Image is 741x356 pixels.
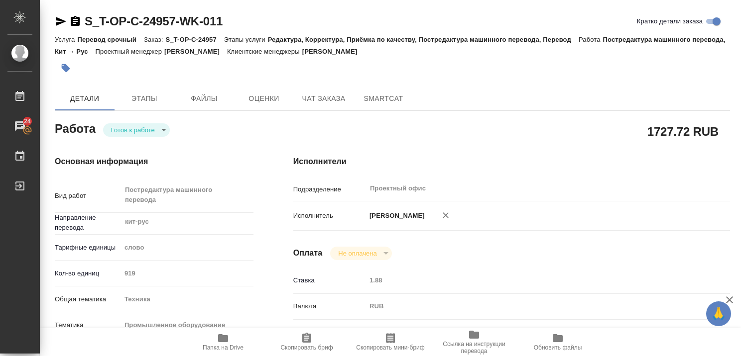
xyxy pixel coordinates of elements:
[121,317,253,334] div: Промышленное оборудование
[55,156,253,168] h4: Основная информация
[103,123,170,137] div: Готов к работе
[366,273,694,287] input: Пустое поле
[268,36,579,43] p: Редактура, Корректура, Приёмка по качеству, Постредактура машинного перевода, Перевод
[121,291,253,308] div: Техника
[293,211,366,221] p: Исполнитель
[647,123,719,140] h2: 1727.72 RUB
[435,204,457,226] button: Удалить исполнителя
[2,114,37,139] a: 24
[165,36,224,43] p: S_T-OP-C-24957
[108,126,158,134] button: Готов к работе
[224,36,268,43] p: Этапы услуги
[349,328,432,356] button: Скопировать мини-бриф
[293,184,366,194] p: Подразделение
[366,211,425,221] p: [PERSON_NAME]
[293,301,366,311] p: Валюта
[55,36,77,43] p: Услуга
[144,36,165,43] p: Заказ:
[77,36,144,43] p: Перевод срочный
[438,341,510,355] span: Ссылка на инструкции перевода
[280,344,333,351] span: Скопировать бриф
[55,57,77,79] button: Добавить тэг
[293,247,323,259] h4: Оплата
[579,36,603,43] p: Работа
[360,92,407,105] span: SmartCat
[432,328,516,356] button: Ссылка на инструкции перевода
[18,116,37,126] span: 24
[710,303,727,324] span: 🙏
[516,328,600,356] button: Обновить файлы
[240,92,288,105] span: Оценки
[69,15,81,27] button: Скопировать ссылку
[534,344,582,351] span: Обновить файлы
[55,191,121,201] p: Вид работ
[61,92,109,105] span: Детали
[121,266,253,280] input: Пустое поле
[55,243,121,253] p: Тарифные единицы
[330,247,391,260] div: Готов к работе
[164,48,227,55] p: [PERSON_NAME]
[335,249,379,258] button: Не оплачена
[293,275,366,285] p: Ставка
[180,92,228,105] span: Файлы
[366,298,694,315] div: RUB
[227,48,302,55] p: Клиентские менеджеры
[356,344,424,351] span: Скопировать мини-бриф
[96,48,164,55] p: Проектный менеджер
[637,16,703,26] span: Кратко детали заказа
[300,92,348,105] span: Чат заказа
[293,156,730,168] h4: Исполнители
[55,294,121,304] p: Общая тематика
[55,320,121,330] p: Тематика
[55,268,121,278] p: Кол-во единиц
[55,15,67,27] button: Скопировать ссылку для ЯМессенджера
[181,328,265,356] button: Папка на Drive
[706,301,731,326] button: 🙏
[302,48,365,55] p: [PERSON_NAME]
[265,328,349,356] button: Скопировать бриф
[85,14,223,28] a: S_T-OP-C-24957-WK-011
[203,344,244,351] span: Папка на Drive
[55,213,121,233] p: Направление перевода
[55,119,96,137] h2: Работа
[121,239,253,256] div: слово
[121,92,168,105] span: Этапы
